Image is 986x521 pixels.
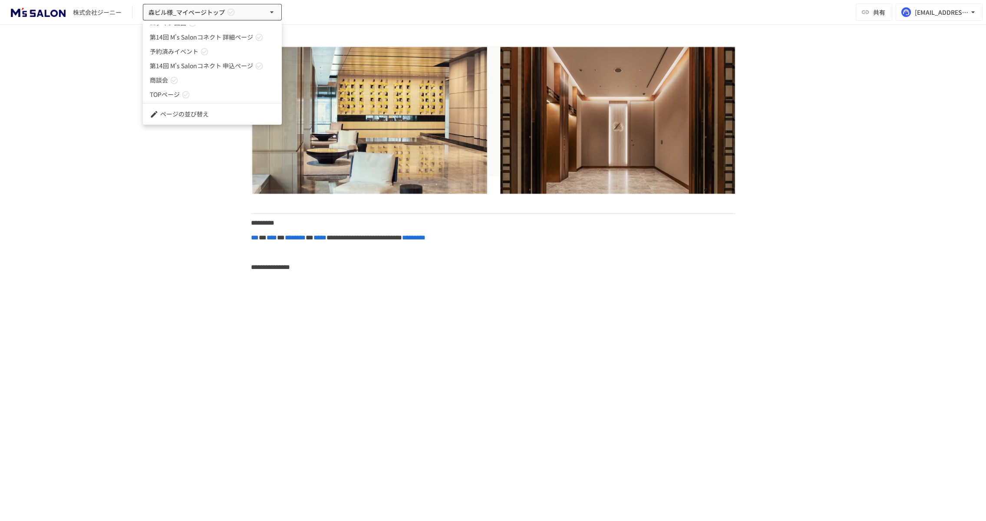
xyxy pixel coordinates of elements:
[143,107,282,121] li: ページの並び替え
[150,47,198,56] span: 予約済みイベント
[150,76,168,85] span: 商談会
[150,90,180,99] span: TOPページ
[150,33,253,42] span: 第14回 M's Salonコネクト 詳細ページ
[150,61,253,70] span: 第14回 M's Salonコネクト 申込ページ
